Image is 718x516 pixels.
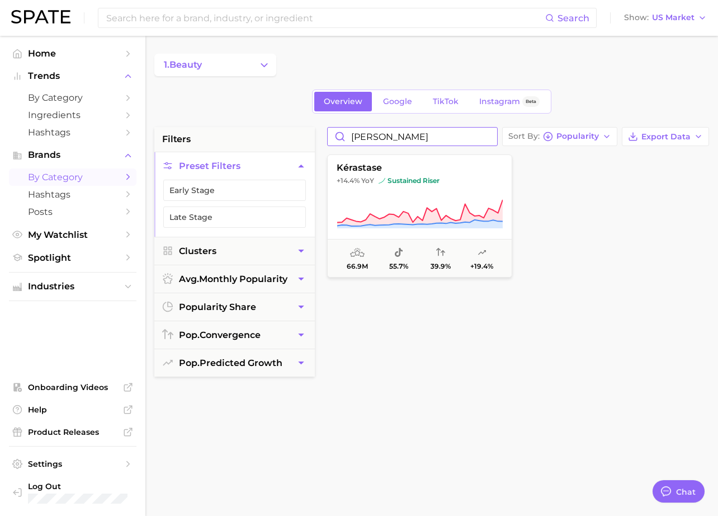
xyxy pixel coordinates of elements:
span: popularity convergence: Low Convergence [436,246,445,260]
span: Industries [28,282,117,292]
button: avg.monthly popularity [154,265,315,293]
button: pop.convergence [154,321,315,349]
span: Show [624,15,649,21]
button: Clusters [154,237,315,265]
span: Overview [324,97,362,106]
button: Brands [9,147,136,163]
span: TikTok [433,97,459,106]
a: Overview [314,92,372,111]
button: Late Stage [163,207,306,228]
span: by Category [28,172,117,182]
button: Trends [9,68,136,85]
span: filters [162,133,191,146]
a: Hashtags [9,124,136,141]
span: 66.9m [347,262,368,270]
span: Help [28,405,117,415]
button: popularity share [154,293,315,321]
abbr: popularity index [179,330,200,340]
button: Export Data [622,127,709,146]
span: Sort By [508,133,540,139]
span: Home [28,48,117,59]
a: Settings [9,456,136,472]
a: Onboarding Videos [9,379,136,396]
a: by Category [9,168,136,186]
span: convergence [179,330,261,340]
a: Home [9,45,136,62]
span: predicted growth [179,358,282,368]
span: Search [558,13,589,24]
a: Product Releases [9,424,136,440]
a: Google [374,92,422,111]
input: Search here for a brand, industry, or ingredient [105,8,545,27]
span: YoY [361,176,374,185]
a: Hashtags [9,186,136,203]
span: US Market [652,15,695,21]
span: 55.7% [389,262,408,270]
span: Preset Filters [179,161,240,171]
span: Trends [28,71,117,81]
span: Hashtags [28,189,117,200]
span: Spotlight [28,252,117,263]
a: Ingredients [9,106,136,124]
a: by Category [9,89,136,106]
span: Ingredients [28,110,117,120]
button: pop.predicted growth [154,349,315,377]
span: Hashtags [28,127,117,138]
button: kérastase+14.4% YoYsustained risersustained riser66.9m55.7%39.9%+19.4% [327,154,512,278]
span: Export Data [641,132,691,142]
a: InstagramBeta [470,92,549,111]
button: Preset Filters [154,152,315,180]
span: Onboarding Videos [28,382,117,392]
a: TikTok [423,92,468,111]
span: monthly popularity [179,274,287,284]
span: Product Releases [28,427,117,437]
span: Log Out [28,481,144,491]
input: Search in beauty [328,128,497,146]
span: 1. beauty [164,60,202,70]
span: My Watchlist [28,229,117,240]
span: Clusters [179,246,216,256]
button: Early Stage [163,180,306,201]
a: Help [9,401,136,418]
span: sustained riser [379,176,440,185]
span: average monthly popularity: Very High Popularity [350,246,365,260]
span: +19.4% [470,262,493,270]
abbr: popularity index [179,358,200,368]
button: Change Category [154,54,276,76]
span: popularity predicted growth: Likely [478,246,486,260]
a: My Watchlist [9,226,136,243]
button: ShowUS Market [621,11,710,25]
span: popularity share: TikTok [394,246,403,260]
button: Industries [9,278,136,295]
span: Brands [28,150,117,160]
span: popularity share [179,302,256,312]
a: Log out. Currently logged in with e-mail jake.frisbie@onefluential.com. [9,478,136,507]
span: Instagram [479,97,520,106]
a: Posts [9,203,136,221]
span: Beta [526,97,536,106]
span: Posts [28,207,117,217]
span: +14.4% [337,176,360,185]
span: by Category [28,92,117,103]
span: Popularity [556,133,599,139]
img: SPATE [11,10,70,24]
span: kérastase [328,163,512,173]
img: sustained riser [379,177,385,184]
span: Google [383,97,412,106]
abbr: average [179,274,199,284]
a: Spotlight [9,249,136,266]
span: Settings [28,459,117,469]
span: 39.9% [431,262,451,270]
button: Sort ByPopularity [502,127,617,146]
